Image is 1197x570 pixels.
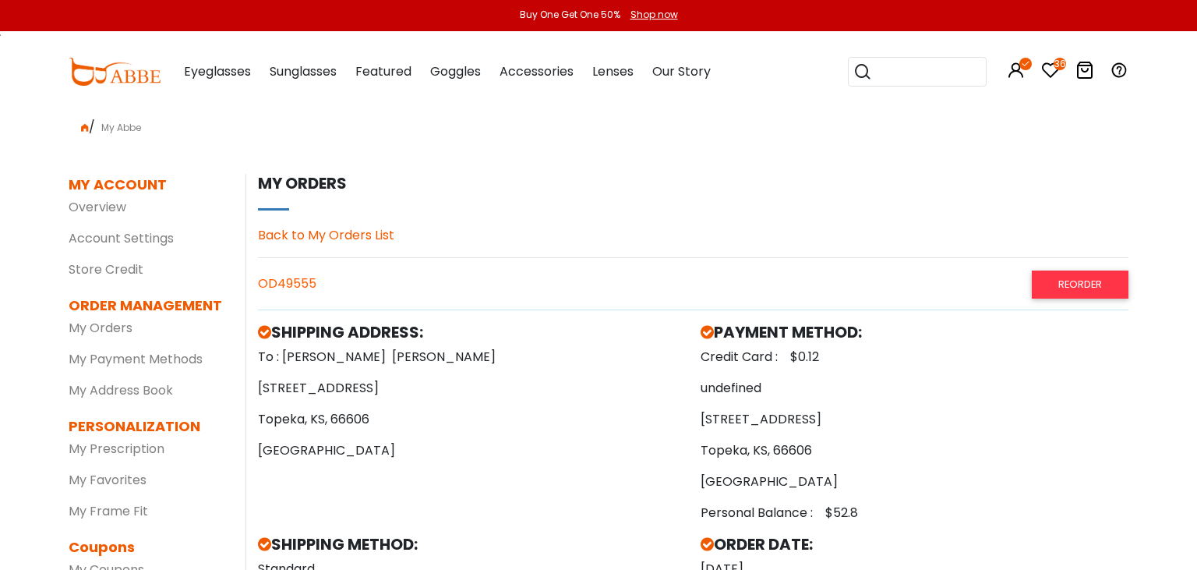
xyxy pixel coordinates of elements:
[69,112,1128,136] div: /
[701,473,1128,491] p: [GEOGRAPHIC_DATA]
[258,348,686,366] p: To : [PERSON_NAME]
[81,124,89,132] img: home.png
[623,8,678,21] a: Shop now
[652,62,711,80] span: Our Story
[69,536,222,558] dt: Coupons
[69,502,148,520] a: My Frame Fit
[258,226,394,244] a: Back to My Orders List
[701,535,1128,554] h5: ORDER DATE:
[69,229,174,247] a: Account Settings
[701,323,1128,342] h5: PAYMENT METHOD:
[701,379,1128,398] p: undefined
[69,58,161,86] img: abbeglasses.com
[258,410,686,429] p: Topeka, KS, 66606
[1032,271,1128,298] a: Reorder
[69,416,222,437] dt: PERSONALIZATION
[69,440,164,458] a: My Prescription
[69,381,173,399] a: My Address Book
[630,8,678,22] div: Shop now
[258,379,686,398] p: [STREET_ADDRESS]
[270,62,337,80] span: Sunglasses
[69,198,126,216] a: Overview
[258,271,1128,297] div: OD49555
[386,348,496,366] span: [PERSON_NAME]
[69,471,147,489] a: My Favorites
[701,348,1128,366] p: Credit Card : $0.12
[258,174,1128,193] h5: My orders
[258,535,686,554] h5: SHIPPING METHOD:
[95,121,147,134] span: My Abbe
[592,62,634,80] span: Lenses
[69,350,203,368] a: My Payment Methods
[69,295,222,316] dt: ORDER MANAGEMENT
[430,62,481,80] span: Goggles
[500,62,574,80] span: Accessories
[184,62,251,80] span: Eyeglasses
[355,62,411,80] span: Featured
[69,319,132,337] a: My Orders
[258,441,686,460] p: [GEOGRAPHIC_DATA]
[520,8,620,22] div: Buy One Get One 50%
[69,174,167,195] dt: MY ACCOUNT
[1041,64,1060,82] a: 36
[69,260,143,278] a: Store Credit
[258,323,686,342] h5: SHIPPING ADDRESS:
[701,441,1128,460] p: Topeka, KS, 66606
[701,410,1128,429] p: [STREET_ADDRESS]
[701,504,1128,522] p: Personal Balance : $52.8
[1054,58,1066,70] i: 36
